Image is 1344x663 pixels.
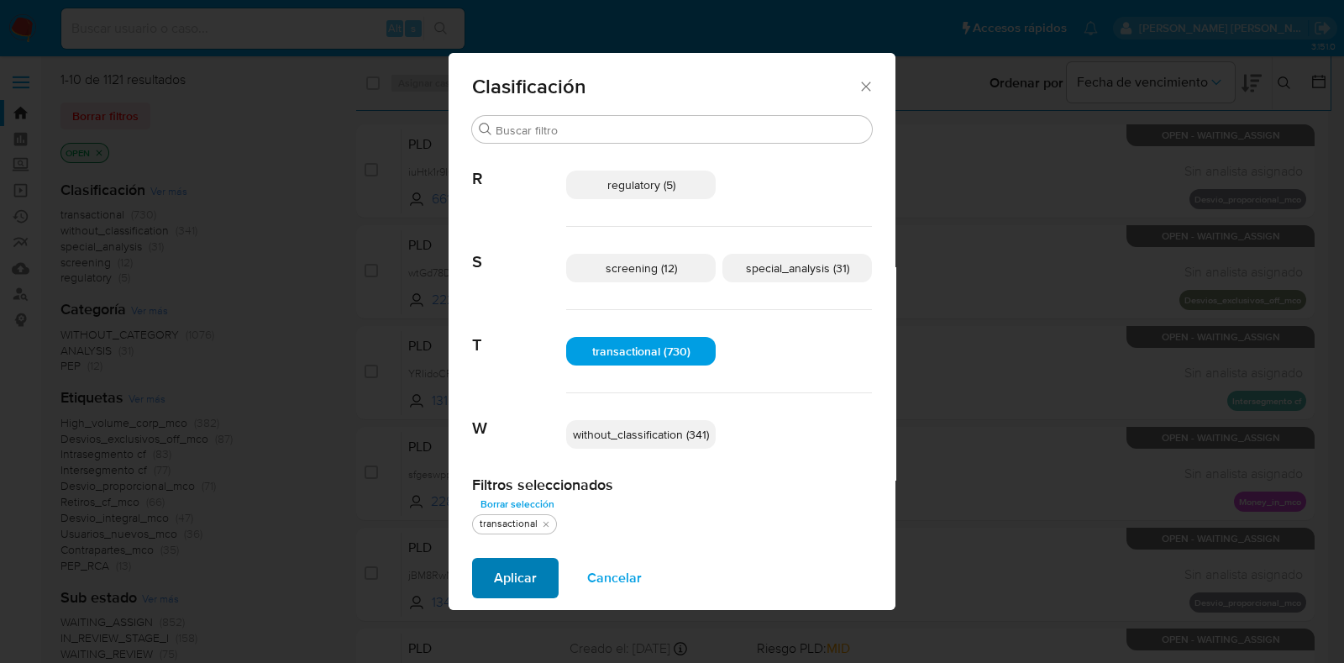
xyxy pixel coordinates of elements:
span: Clasificación [472,76,858,97]
span: Borrar selección [480,496,554,513]
button: Buscar [479,123,492,136]
button: Aplicar [472,558,559,598]
button: Borrar selección [472,494,563,514]
span: S [472,227,566,272]
div: transactional [476,517,541,531]
span: T [472,310,566,355]
div: transactional (730) [566,337,716,366]
span: special_analysis (31) [746,260,849,276]
div: without_classification (341) [566,420,716,449]
div: screening (12) [566,254,716,282]
span: screening (12) [606,260,677,276]
input: Buscar filtro [496,123,865,138]
button: Cancelar [565,558,664,598]
div: regulatory (5) [566,171,716,199]
span: R [472,144,566,189]
span: Aplicar [494,560,537,597]
button: Cerrar [858,78,873,93]
button: quitar transactional [539,518,553,531]
span: without_classification (341) [573,426,709,443]
div: special_analysis (31) [722,254,872,282]
span: W [472,393,566,439]
span: Cancelar [587,560,642,597]
h2: Filtros seleccionados [472,476,872,494]
span: transactional (730) [592,343,690,360]
span: regulatory (5) [607,176,675,193]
